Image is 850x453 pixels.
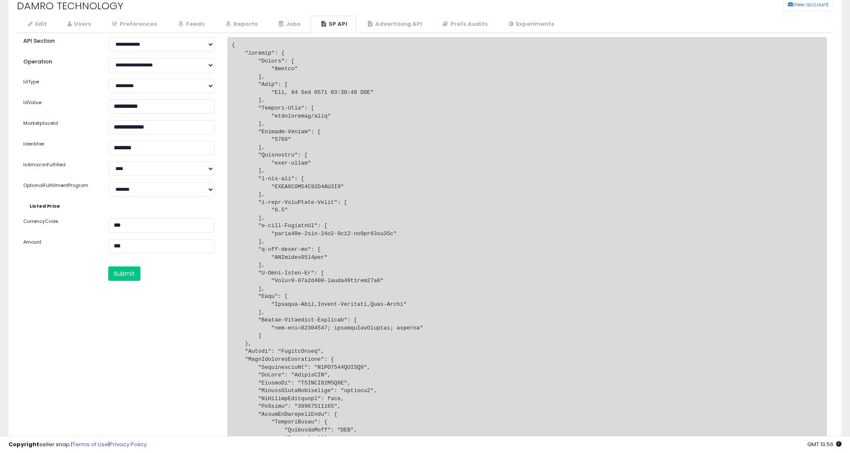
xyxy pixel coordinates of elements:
[357,16,431,33] a: Advertising API
[310,16,356,33] a: SP API
[108,266,140,281] button: Submit
[17,239,102,246] label: Amount
[498,16,563,33] a: Experiments
[72,440,108,448] a: Terms of Use
[17,120,102,127] label: MarketplaceId
[17,16,56,33] a: Edit
[23,203,103,210] label: Listed Price
[214,16,267,33] a: Reports
[17,58,102,66] label: Operation
[17,182,102,189] label: OptionalFulfillmentProgram
[432,16,497,33] a: Prefs Audits
[17,162,102,168] label: IsAmazonFulfilled
[17,79,102,85] label: IdType
[167,16,214,33] a: Feeds
[17,218,102,225] label: CurrencyCode
[807,440,842,448] span: 2025-10-10 10:56 GMT
[17,141,102,148] label: Identifier
[101,16,166,33] a: Preferences
[17,99,102,106] label: IdValue
[11,0,356,11] h2: DAMRO TECHNOLOGY
[110,440,147,448] a: Privacy Policy
[57,16,100,33] a: Users
[268,16,310,33] a: Jobs
[8,440,39,448] strong: Copyright
[8,441,147,449] div: seller snap | |
[17,37,102,45] label: API Section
